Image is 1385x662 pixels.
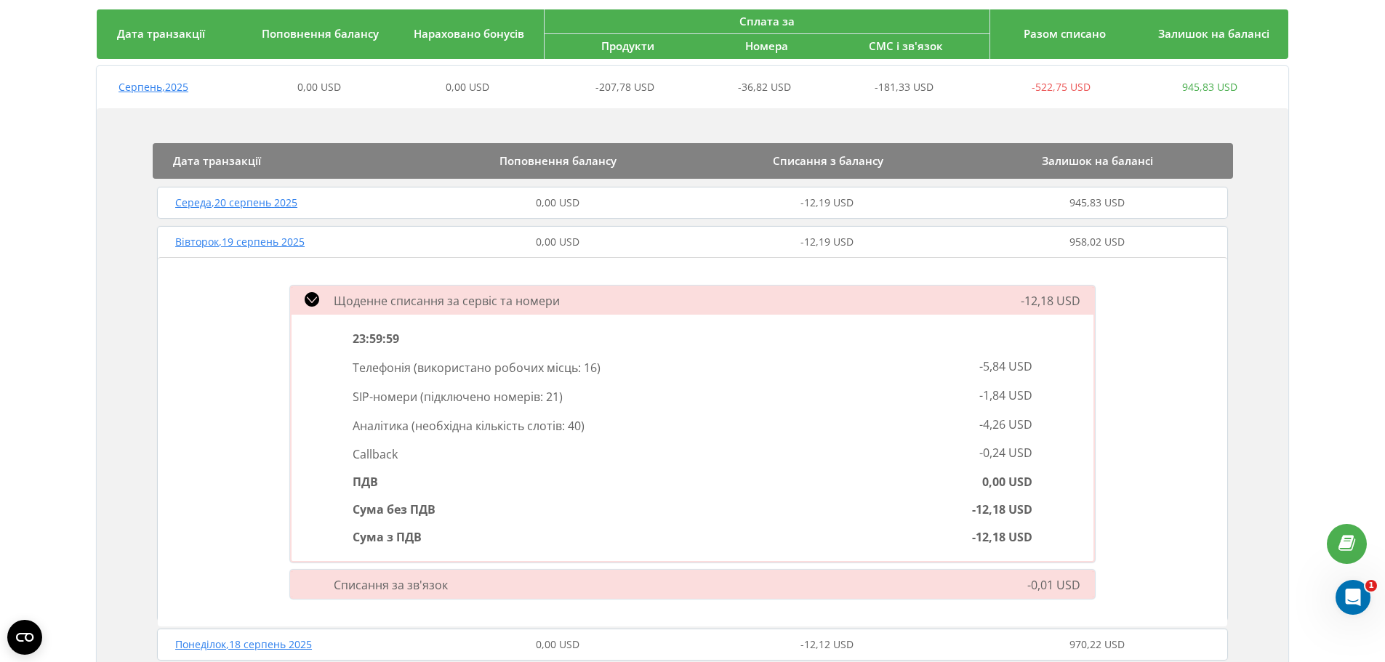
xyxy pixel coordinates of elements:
span: Залишок на балансі [1158,26,1269,41]
span: -12,18 USD [972,501,1032,517]
span: Телефонія [353,360,414,376]
span: Вівторок , 19 серпень 2025 [175,235,305,249]
span: ( [412,417,415,433]
span: 16 ) [584,360,601,376]
span: Номера [745,39,788,53]
span: -12,19 USD [800,235,854,249]
span: -0,01 USD [1027,577,1080,593]
span: 1 [1365,580,1377,592]
span: Списання з балансу [773,153,883,168]
span: Разом списано [1024,26,1106,41]
span: 0,00 USD [536,235,579,249]
span: використано робочих місць: [417,360,581,376]
span: -12,19 USD [800,195,854,209]
span: -12,12 USD [800,637,854,651]
span: Дата транзакції [117,26,205,41]
span: -4,26 USD [979,416,1032,432]
span: Поповнення балансу [262,26,379,41]
span: -5,84 USD [979,358,1032,374]
span: 0,00 USD [446,80,489,94]
span: необхідна кількість слотів: [415,417,565,433]
span: ( [414,360,417,376]
span: Сума без ПДВ [353,501,435,517]
span: 958,02 USD [1069,235,1125,249]
span: 970,22 USD [1069,637,1125,651]
span: 23:59:59 [353,331,399,347]
span: 0,00 USD [536,637,579,651]
span: Дата транзакції [173,153,261,168]
span: -12,18 USD [1021,293,1080,309]
span: Щоденне списання за сервіс та номери [334,293,560,309]
span: 21 ) [546,389,563,405]
span: SIP-номери [353,389,420,405]
span: -12,18 USD [972,529,1032,545]
span: Залишок на балансі [1042,153,1153,168]
span: Списання за зв'язок [334,577,448,593]
span: Серпень , 2025 [119,80,188,94]
span: Аналітика [353,417,412,433]
span: Середа , 20 серпень 2025 [175,195,297,209]
span: 0,00 USD [297,80,341,94]
span: СМС і зв'язок [869,39,943,53]
span: 945,83 USD [1182,80,1237,94]
span: ( [420,389,424,405]
span: -181,33 USD [875,80,934,94]
span: Продукти [601,39,654,53]
span: -1,84 USD [979,387,1032,403]
span: Нараховано бонусів [414,26,524,41]
span: -207,78 USD [595,80,654,94]
span: Понеділок , 18 серпень 2025 [175,637,312,651]
span: 40 ) [568,417,585,433]
span: Поповнення балансу [499,153,617,168]
span: -522,75 USD [1032,80,1091,94]
span: Сума з ПДВ [353,529,422,545]
span: підключено номерів: [424,389,543,405]
button: Open CMP widget [7,620,42,655]
span: ПДВ [353,474,378,490]
span: 945,83 USD [1069,195,1125,209]
span: 0,00 USD [536,195,579,209]
span: -36,82 USD [738,80,791,94]
span: Callback [353,446,401,462]
span: 0,00 USD [982,474,1032,490]
span: -0,24 USD [979,445,1032,461]
iframe: Intercom live chat [1336,580,1370,615]
span: Сплата за [739,14,795,28]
